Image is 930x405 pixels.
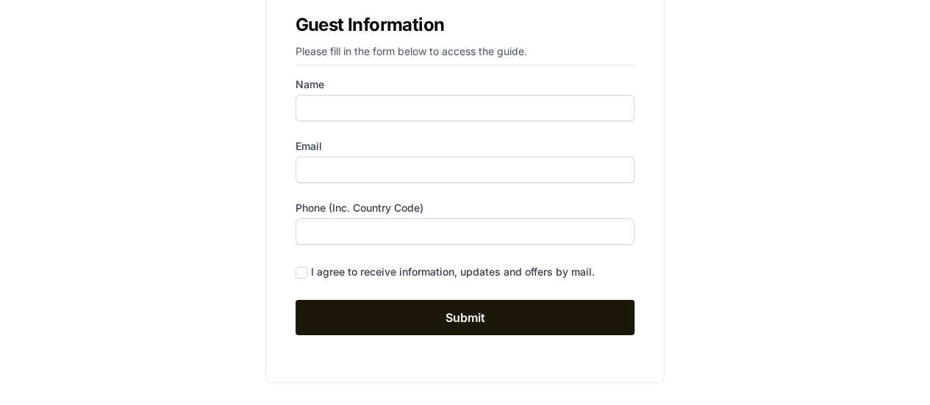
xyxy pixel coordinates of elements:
[296,12,635,38] h1: Guest Information
[296,139,635,154] label: Email
[296,44,635,65] p: Please fill in the form below to access the guide.
[296,201,635,215] label: Phone (inc. country code)
[311,265,595,279] div: I agree to receive information, updates and offers by mail.
[296,77,635,92] label: Name
[296,300,635,335] input: Submit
